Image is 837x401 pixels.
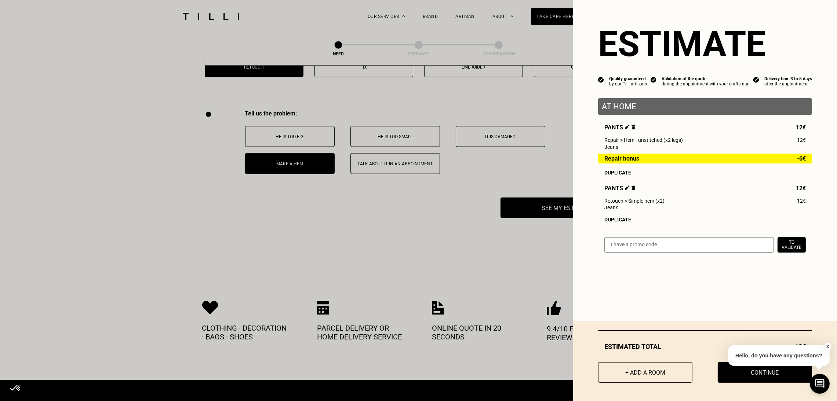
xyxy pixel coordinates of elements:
font: after the appointment [764,81,808,87]
font: 12€ [796,185,806,192]
font: Repair > Hem - unstitched (x2 legs) [604,137,683,143]
font: Jeans [604,144,618,150]
font: Repair bonus [604,155,639,162]
img: Edit [625,185,630,190]
font: To validate [782,240,802,250]
font: Pants [604,124,623,131]
button: X [824,343,831,351]
font: Continue [751,369,779,376]
input: I have a promo code [604,237,774,253]
img: icon list info [753,76,759,83]
font: Estimated total [604,343,661,350]
font: 12€ [797,137,806,143]
font: by our Tilli artisans [609,81,647,87]
font: -6€ [797,155,806,162]
font: Quality guaranteed [609,76,646,81]
font: during the appointment with your craftsman [662,81,750,87]
font: At home [602,102,636,111]
img: Edit [625,125,630,129]
font: Jeans [604,205,618,210]
font: Duplicate [604,170,631,176]
font: Delivery time 3 to 5 days [764,76,812,81]
font: Estimate [598,23,766,65]
img: DELETE [632,125,636,129]
font: X [826,344,829,349]
font: 12€ [797,198,806,204]
font: Retouch > Simple hem (x2) [604,198,665,204]
font: Hello, do you have any questions? [735,353,822,358]
font: 12€ [796,124,806,131]
button: + Add a room [598,362,692,383]
font: Validation of the quote [662,76,706,81]
button: Continue [718,362,812,383]
img: icon list info [651,76,656,83]
font: Pants [604,185,623,192]
font: Duplicate [604,217,631,222]
img: icon list info [598,76,604,83]
font: + Add a room [625,369,665,376]
img: DELETE [632,185,636,190]
button: To validate [778,237,806,253]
